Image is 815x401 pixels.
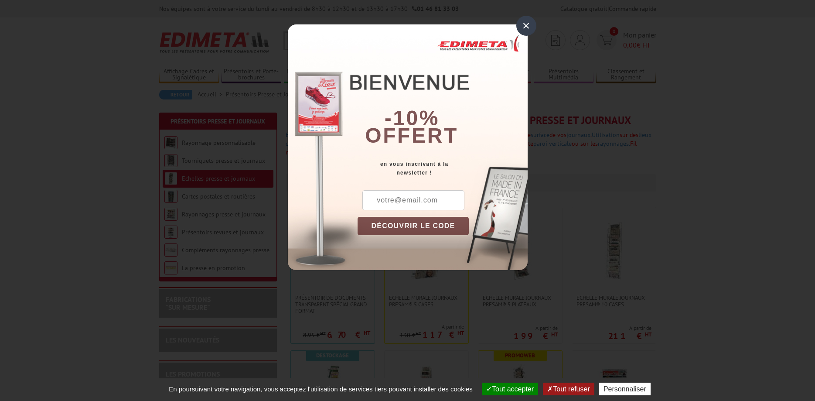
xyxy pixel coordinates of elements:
[482,383,538,395] button: Tout accepter
[362,190,464,210] input: votre@email.com
[358,160,528,177] div: en vous inscrivant à la newsletter !
[543,383,594,395] button: Tout refuser
[358,217,469,235] button: DÉCOUVRIR LE CODE
[164,385,477,393] span: En poursuivant votre navigation, vous acceptez l'utilisation de services tiers pouvant installer ...
[365,124,458,147] font: offert
[599,383,651,395] button: Personnaliser (fenêtre modale)
[385,106,440,130] b: -10%
[516,16,536,36] div: ×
